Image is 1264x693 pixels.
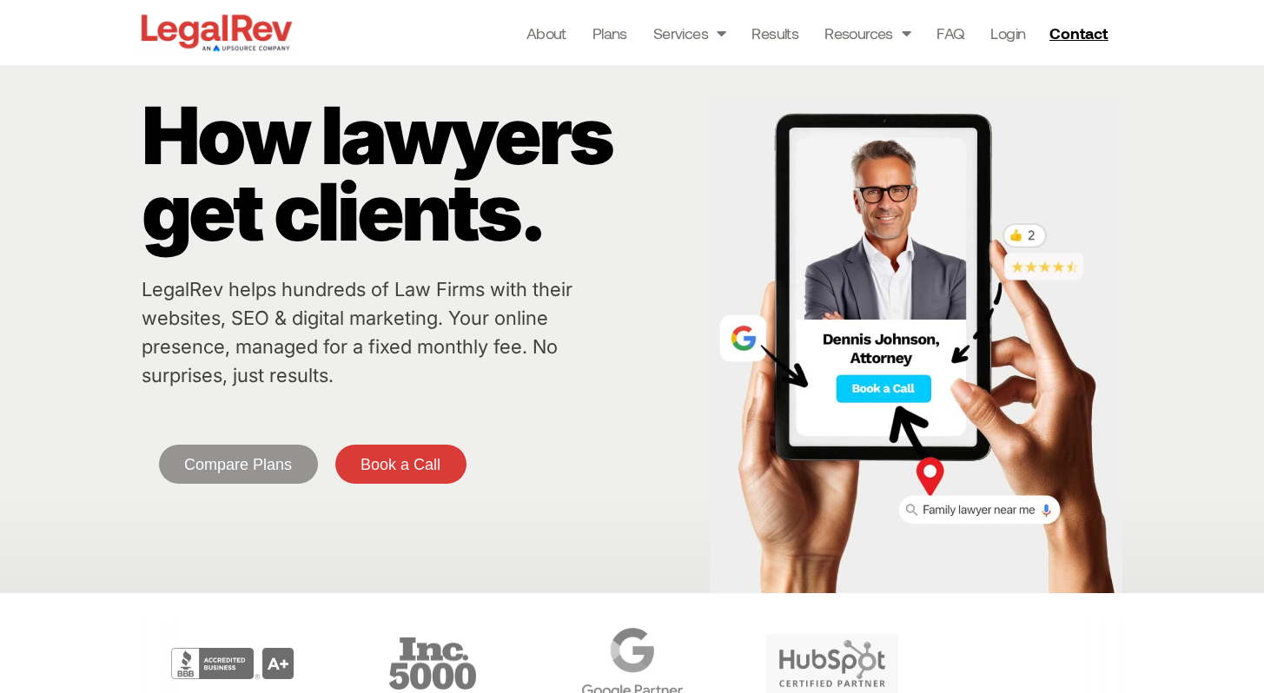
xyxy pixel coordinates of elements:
[526,21,1026,45] nav: Menu
[824,21,910,45] a: Resources
[592,21,627,45] a: Plans
[526,21,566,45] a: About
[1042,19,1119,47] a: Contact
[990,21,1025,45] a: Login
[1049,25,1108,41] span: Contact
[142,278,572,386] a: LegalRev helps hundreds of Law Firms with their websites, SEO & digital marketing. Your online pr...
[653,21,726,45] a: Services
[335,445,467,484] a: Book a Call
[142,97,701,250] p: How lawyers get clients.
[936,21,964,45] a: FAQ
[751,21,798,45] a: Results
[159,445,318,484] a: Compare Plans
[184,457,292,472] span: Compare Plans
[361,457,440,472] span: Book a Call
